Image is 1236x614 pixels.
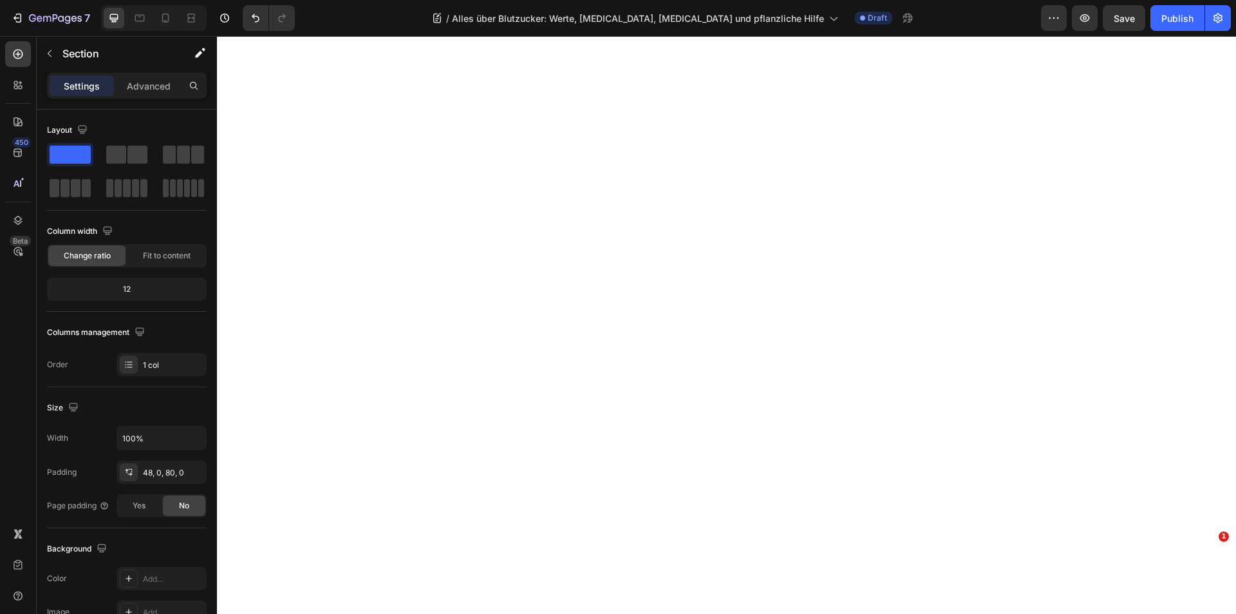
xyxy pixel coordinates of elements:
div: Beta [10,236,31,246]
div: 12 [50,280,204,298]
span: Alles über Blutzucker: Werte, [MEDICAL_DATA], [MEDICAL_DATA] und pflanzliche Hilfe [452,12,824,25]
iframe: Design area [217,36,1236,614]
div: Color [47,573,67,584]
div: Undo/Redo [243,5,295,31]
div: Background [47,541,109,558]
span: Yes [133,500,145,512]
button: Publish [1150,5,1204,31]
iframe: Intercom live chat [1192,551,1223,582]
div: Order [47,359,68,370]
div: 450 [12,137,31,148]
p: Section [62,46,168,61]
div: Size [47,399,81,417]
span: Change ratio [64,250,111,262]
div: Publish [1161,12,1194,25]
span: Draft [868,12,887,24]
div: 1 col [143,360,203,371]
div: 48, 0, 80, 0 [143,467,203,479]
div: Layout [47,122,90,139]
button: Save [1103,5,1145,31]
div: Page padding [47,500,109,512]
div: Columns management [47,324,147,341]
span: No [179,500,189,512]
div: Column width [47,223,115,240]
div: Add... [143,573,203,585]
p: 7 [84,10,90,26]
span: Fit to content [143,250,191,262]
div: Padding [47,466,77,478]
p: Advanced [127,79,171,93]
div: Width [47,432,68,444]
input: Auto [117,427,206,450]
span: / [446,12,449,25]
p: Settings [64,79,100,93]
span: Save [1114,13,1135,24]
span: 1 [1219,532,1229,542]
button: 7 [5,5,96,31]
